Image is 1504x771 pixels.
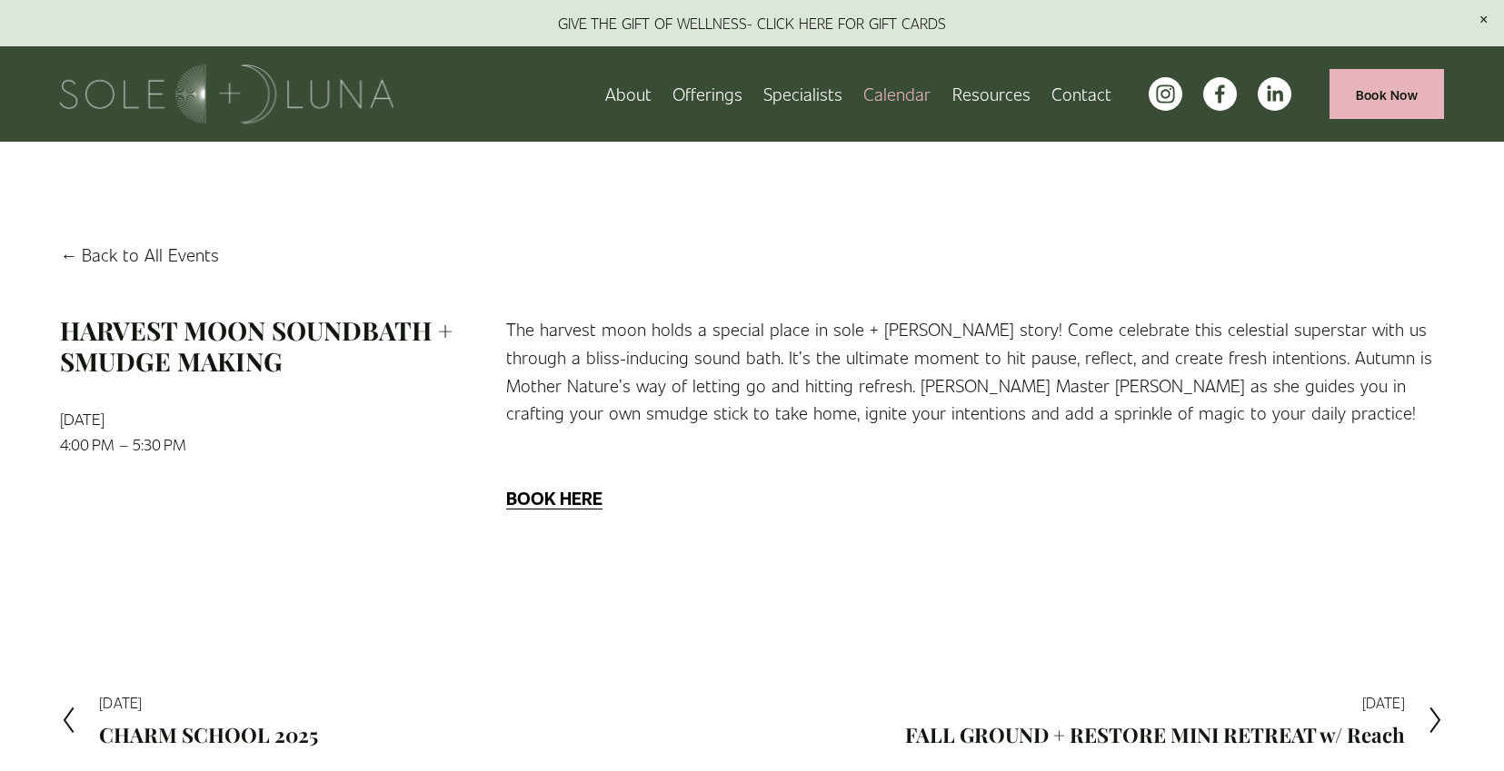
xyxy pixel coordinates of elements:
a: About [605,78,652,110]
a: facebook-unauth [1203,77,1237,111]
a: [DATE] FALL GROUND + RESTORE MINI RETREAT w/ Reach [905,696,1444,745]
a: [DATE] CHARM SCHOOL 2025 [60,696,318,745]
span: Offerings [672,80,742,108]
div: [DATE] [99,696,318,710]
a: folder dropdown [672,78,742,110]
div: [DATE] [905,696,1405,710]
time: 4:00 PM [60,434,115,454]
h2: FALL GROUND + RESTORE MINI RETREAT w/ Reach [905,725,1405,745]
a: folder dropdown [952,78,1031,110]
time: [DATE] [60,409,105,429]
h2: CHARM SCHOOL 2025 [99,725,318,745]
strong: BOOK HERE [506,486,603,509]
a: BOOK HERE [506,487,603,509]
img: Sole + Luna [60,64,393,124]
a: instagram-unauth [1149,77,1182,111]
a: Book Now [1330,69,1444,119]
time: 5:30 PM [133,434,186,454]
a: Contact [1051,78,1111,110]
a: LinkedIn [1258,77,1291,111]
span: Resources [952,80,1031,108]
a: Back to All Events [60,241,219,269]
a: Calendar [863,78,931,110]
p: The harvest moon holds a special place in sole + [PERSON_NAME] story! Come celebrate this celesti... [506,315,1444,427]
a: Specialists [763,78,842,110]
h1: HARVEST MOON SOUNDBATH + SMUDGE MAKING [60,315,475,376]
